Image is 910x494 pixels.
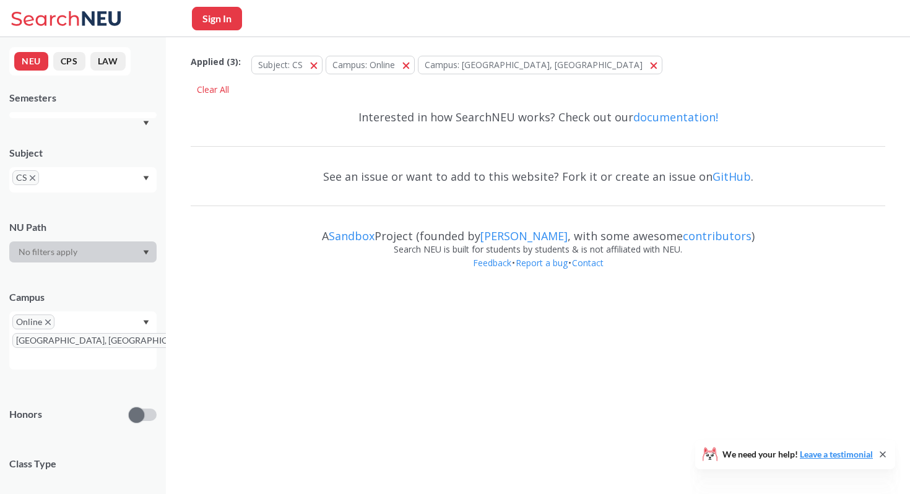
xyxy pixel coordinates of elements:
div: • • [191,256,885,288]
svg: Dropdown arrow [143,121,149,126]
a: documentation! [633,110,718,124]
a: [PERSON_NAME] [480,228,568,243]
span: We need your help! [722,450,873,459]
button: Subject: CS [251,56,323,74]
a: Report a bug [515,257,568,269]
svg: Dropdown arrow [143,320,149,325]
button: CPS [53,52,85,71]
div: NU Path [9,220,157,234]
div: Dropdown arrow [9,241,157,262]
div: Subject [9,146,157,160]
a: contributors [683,228,752,243]
div: A Project (founded by , with some awesome ) [191,218,885,243]
div: Interested in how SearchNEU works? Check out our [191,99,885,135]
button: NEU [14,52,48,71]
span: Applied ( 3 ): [191,55,241,69]
svg: Dropdown arrow [143,250,149,255]
p: Honors [9,407,42,422]
span: CSX to remove pill [12,170,39,185]
a: Feedback [472,257,512,269]
button: Sign In [192,7,242,30]
svg: X to remove pill [30,175,35,181]
a: Leave a testimonial [800,449,873,459]
a: Contact [571,257,604,269]
button: Campus: [GEOGRAPHIC_DATA], [GEOGRAPHIC_DATA] [418,56,662,74]
a: GitHub [713,169,751,184]
svg: Dropdown arrow [143,176,149,181]
div: See an issue or want to add to this website? Fork it or create an issue on . [191,158,885,194]
a: Sandbox [329,228,375,243]
span: [GEOGRAPHIC_DATA], [GEOGRAPHIC_DATA]X to remove pill [12,333,209,348]
span: Class Type [9,457,157,470]
span: Campus: [GEOGRAPHIC_DATA], [GEOGRAPHIC_DATA] [425,59,643,71]
button: Campus: Online [326,56,415,74]
button: LAW [90,52,126,71]
div: OnlineX to remove pill[GEOGRAPHIC_DATA], [GEOGRAPHIC_DATA]X to remove pillDropdown arrow [9,311,157,370]
span: Campus: Online [332,59,395,71]
svg: X to remove pill [45,319,51,325]
div: Semesters [9,91,157,105]
span: OnlineX to remove pill [12,314,54,329]
span: Subject: CS [258,59,303,71]
div: CSX to remove pillDropdown arrow [9,167,157,193]
div: Campus [9,290,157,304]
div: Clear All [191,80,235,99]
div: Search NEU is built for students by students & is not affiliated with NEU. [191,243,885,256]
